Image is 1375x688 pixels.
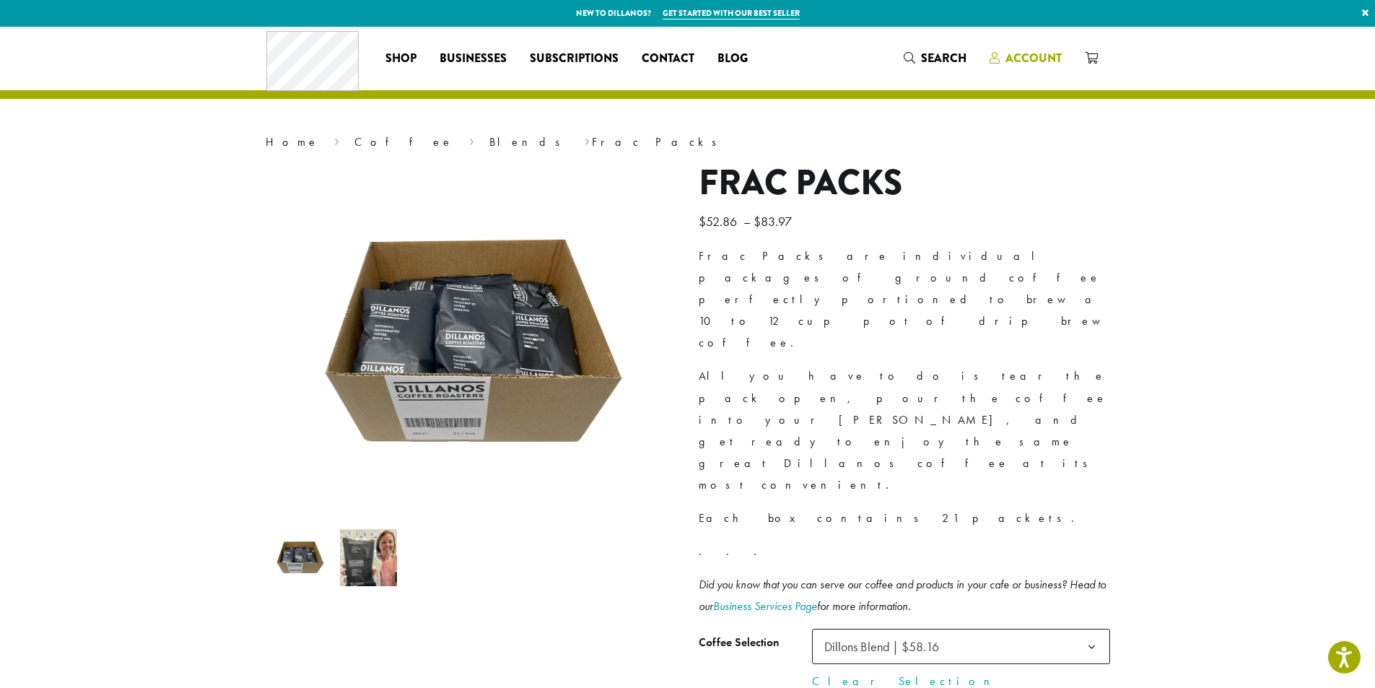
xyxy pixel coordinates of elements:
span: Dillons Blend | $58.16 [819,632,953,661]
p: . . . [699,541,1110,562]
span: Search [921,50,966,66]
nav: Breadcrumb [266,134,1110,151]
span: › [334,129,339,151]
a: Search [892,46,978,70]
span: Subscriptions [530,50,619,68]
p: Frac Packs are individual packages of ground coffee perfectly portioned to brew a 10 to 12 cup po... [699,245,1110,354]
label: Coffee Selection [699,632,812,653]
span: Dillons Blend | $58.16 [812,629,1110,664]
bdi: 83.97 [754,213,795,230]
a: Get started with our best seller [663,7,800,19]
a: Home [266,134,319,149]
img: Frac Packs - Image 2 [340,529,397,586]
span: Blog [717,50,748,68]
span: › [469,129,474,151]
span: $ [699,213,706,230]
a: Blends [489,134,569,149]
span: Contact [642,50,694,68]
i: Did you know that you can serve our coffee and products in your cafe or business? Head to our for... [699,577,1106,614]
a: Shop [374,47,428,70]
span: Shop [385,50,416,68]
span: $ [754,213,761,230]
a: Business Services Page [713,598,817,614]
bdi: 52.86 [699,213,741,230]
span: Businesses [440,50,507,68]
p: All you have to do is tear the pack open, pour the coffee into your [PERSON_NAME], and get ready ... [699,365,1110,495]
span: – [743,213,751,230]
p: Each box contains 21 packets. [699,508,1110,529]
h1: Frac Packs [699,162,1110,204]
span: › [585,129,590,151]
span: Account [1005,50,1062,66]
span: Dillons Blend | $58.16 [824,638,939,655]
img: DCR Frac Pack | Pre-Ground Pre-Portioned Coffees [271,529,328,586]
a: Coffee [354,134,453,149]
